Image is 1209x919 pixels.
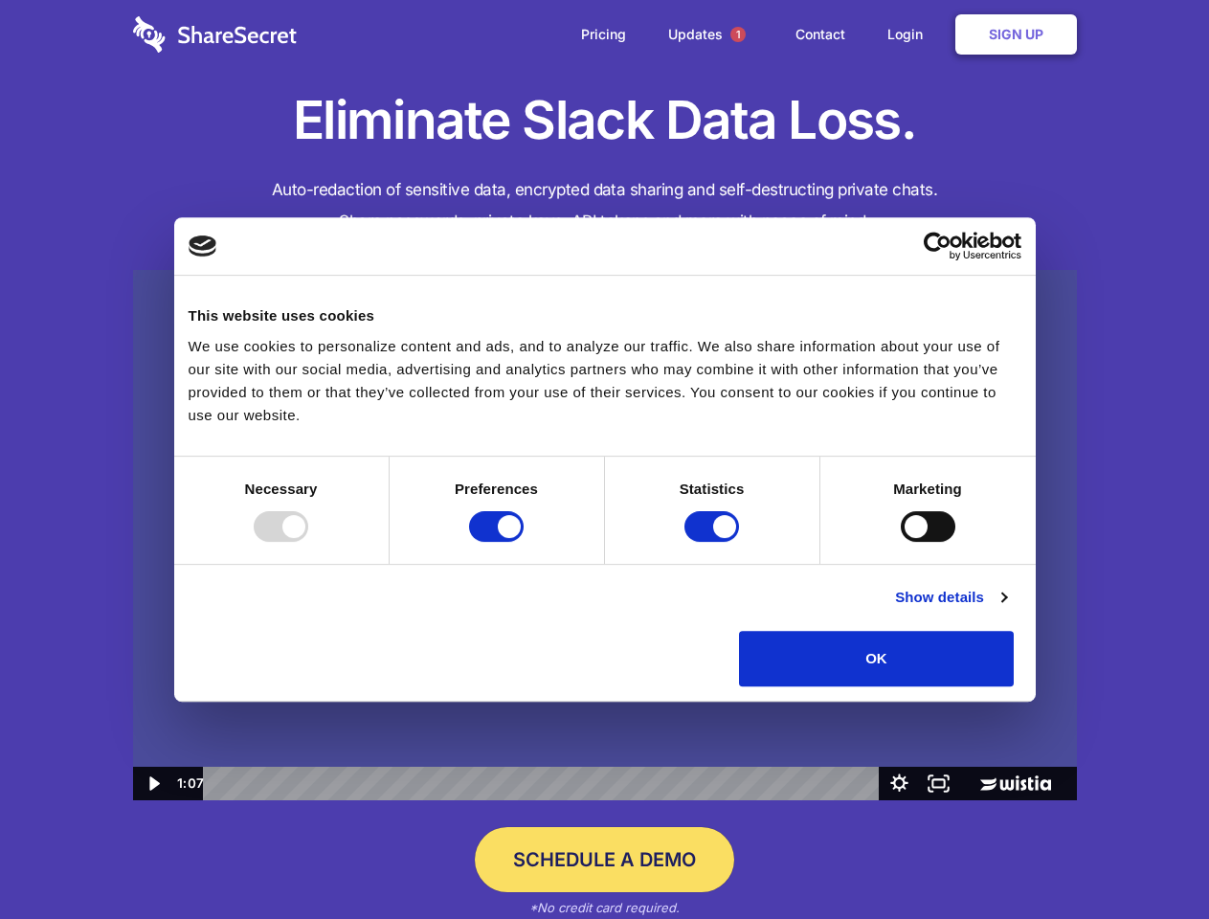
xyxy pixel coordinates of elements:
strong: Marketing [893,481,962,497]
strong: Necessary [245,481,318,497]
img: logo [189,235,217,257]
a: Login [868,5,952,64]
h1: Eliminate Slack Data Loss. [133,86,1077,155]
h4: Auto-redaction of sensitive data, encrypted data sharing and self-destructing private chats. Shar... [133,174,1077,237]
a: Sign Up [955,14,1077,55]
button: Play Video [133,767,172,800]
img: logo-wordmark-white-trans-d4663122ce5f474addd5e946df7df03e33cb6a1c49d2221995e7729f52c070b2.svg [133,16,297,53]
a: Contact [776,5,864,64]
span: 1 [730,27,746,42]
div: This website uses cookies [189,304,1021,327]
em: *No credit card required. [529,900,680,915]
button: OK [739,631,1014,686]
a: Schedule a Demo [475,827,734,892]
a: Pricing [562,5,645,64]
strong: Statistics [680,481,745,497]
a: Usercentrics Cookiebot - opens in a new window [854,232,1021,260]
a: Show details [895,586,1006,609]
div: We use cookies to personalize content and ads, and to analyze our traffic. We also share informat... [189,335,1021,427]
div: Playbar [218,767,870,800]
img: Sharesecret [133,270,1077,801]
button: Fullscreen [919,767,958,800]
button: Show settings menu [880,767,919,800]
a: Wistia Logo -- Learn More [958,767,1076,800]
strong: Preferences [455,481,538,497]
